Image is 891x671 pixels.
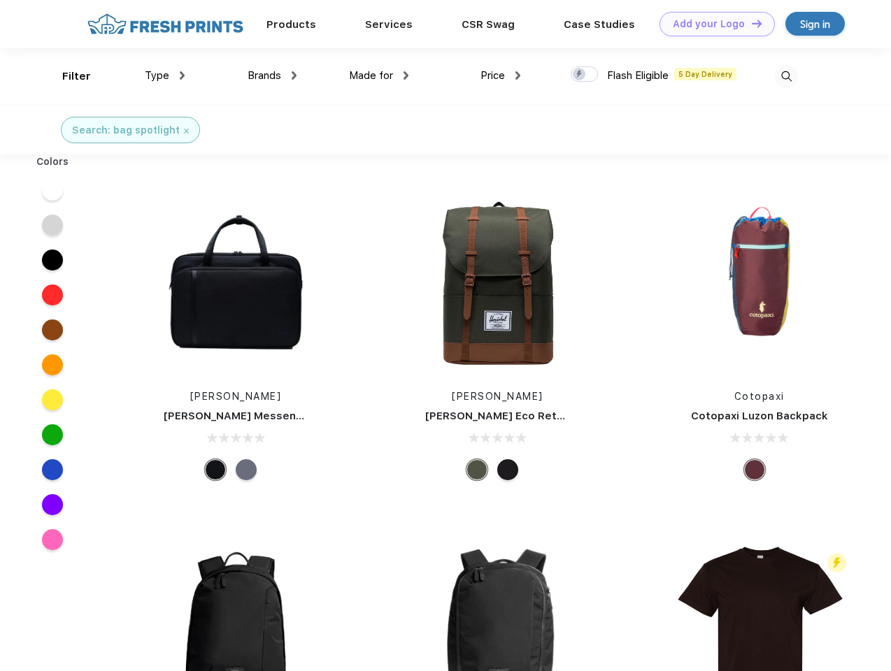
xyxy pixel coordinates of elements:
[673,18,745,30] div: Add your Logo
[164,410,315,422] a: [PERSON_NAME] Messenger
[691,410,828,422] a: Cotopaxi Luzon Backpack
[248,69,281,82] span: Brands
[180,71,185,80] img: dropdown.png
[752,20,762,27] img: DT
[349,69,393,82] span: Made for
[404,189,590,375] img: func=resize&h=266
[515,71,520,80] img: dropdown.png
[607,69,669,82] span: Flash Eligible
[143,189,329,375] img: func=resize&h=266
[466,459,487,480] div: Forest
[744,459,765,480] div: Surprise
[425,410,711,422] a: [PERSON_NAME] Eco Retreat 15" Computer Backpack
[775,65,798,88] img: desktop_search.svg
[480,69,505,82] span: Price
[190,391,282,402] a: [PERSON_NAME]
[62,68,91,85] div: Filter
[72,123,180,138] div: Search: bag spotlight
[292,71,297,80] img: dropdown.png
[785,12,845,36] a: Sign in
[205,459,226,480] div: Black
[184,129,189,134] img: filter_cancel.svg
[236,459,257,480] div: Raven Crosshatch
[497,459,518,480] div: Black
[827,554,846,572] img: flash_active_toggle.svg
[266,18,316,31] a: Products
[26,154,80,169] div: Colors
[452,391,543,402] a: [PERSON_NAME]
[800,16,830,32] div: Sign in
[734,391,785,402] a: Cotopaxi
[667,189,853,375] img: func=resize&h=266
[404,71,408,80] img: dropdown.png
[145,69,169,82] span: Type
[83,12,248,36] img: fo%20logo%202.webp
[674,68,736,80] span: 5 Day Delivery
